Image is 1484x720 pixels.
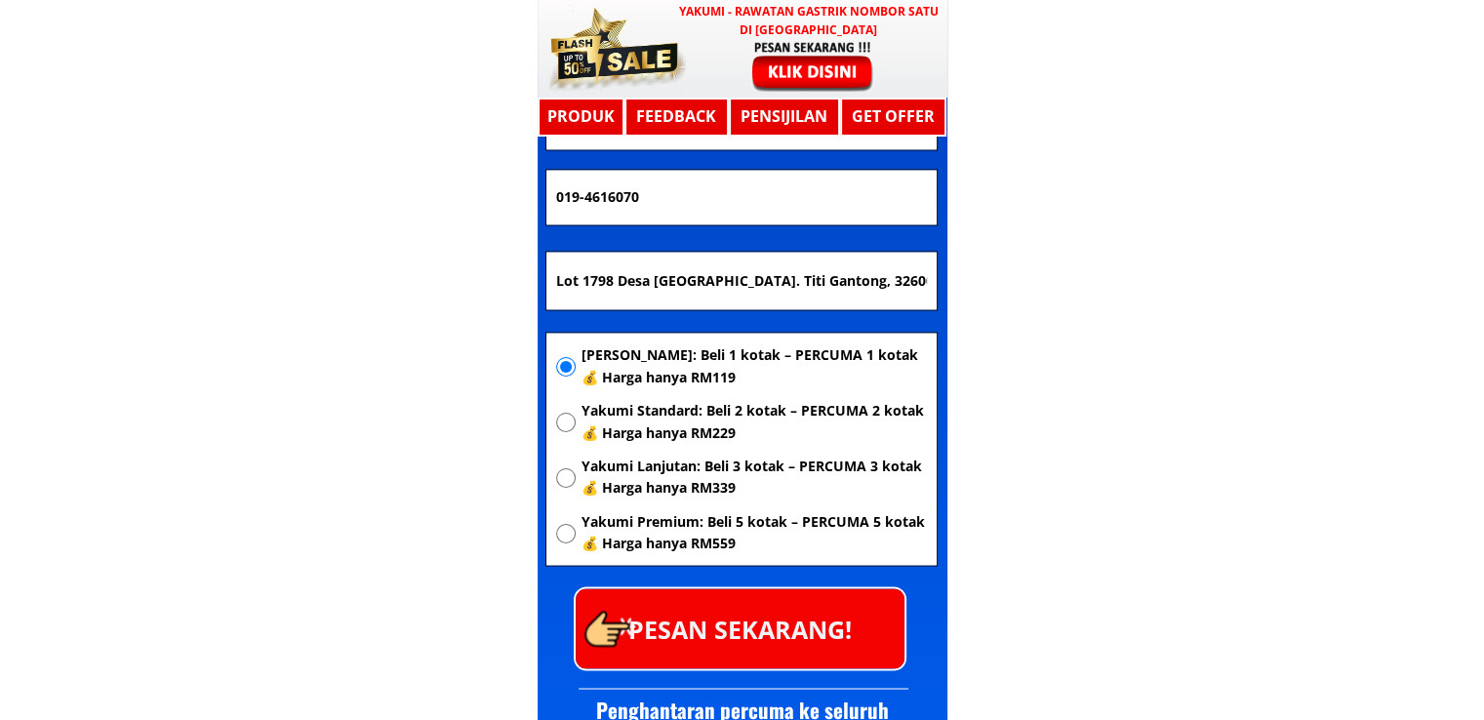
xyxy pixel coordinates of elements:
h3: YAKUMI - Rawatan Gastrik Nombor Satu di [GEOGRAPHIC_DATA] [675,2,943,39]
span: Yakumi Standard: Beli 2 kotak – PERCUMA 2 kotak 💰 Harga hanya RM229 [581,400,926,444]
p: PESAN SEKARANG! [576,588,904,667]
span: Yakumi Premium: Beli 5 kotak – PERCUMA 5 kotak 💰 Harga hanya RM559 [581,511,926,555]
input: Nombor Telefon Bimbit [551,170,932,224]
h3: Pensijilan [736,104,832,130]
h3: Feedback [625,104,727,130]
input: Alamat [551,252,932,310]
span: [PERSON_NAME]: Beli 1 kotak – PERCUMA 1 kotak 💰 Harga hanya RM119 [581,344,926,388]
h3: Produk [538,104,624,130]
h3: GET OFFER [845,104,942,130]
span: Yakumi Lanjutan: Beli 3 kotak – PERCUMA 3 kotak 💰 Harga hanya RM339 [581,456,926,500]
